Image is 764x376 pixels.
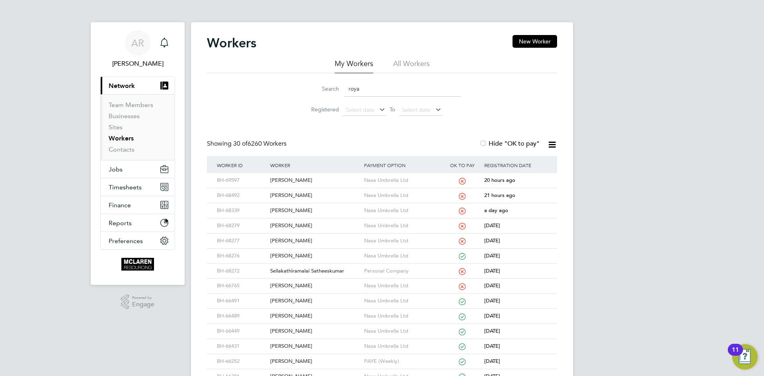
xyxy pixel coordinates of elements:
div: BH-66765 [215,279,268,293]
div: BH-68339 [215,203,268,218]
a: BH-68279[PERSON_NAME]Nasa Umbrella Ltd[DATE] [215,218,549,225]
span: a day ago [484,207,508,214]
span: 21 hours ago [484,192,515,199]
div: [PERSON_NAME] [268,234,362,248]
div: [PERSON_NAME] [268,279,362,293]
input: Name, email or phone number [345,81,461,97]
span: [DATE] [484,312,500,319]
button: New Worker [513,35,557,48]
span: Jobs [109,166,123,173]
img: mclaren-logo-retina.png [121,258,154,271]
li: All Workers [393,59,430,73]
a: Contacts [109,146,134,153]
div: BH-66431 [215,339,268,354]
button: Finance [101,196,175,214]
span: [DATE] [484,358,500,364]
div: Personal Company [362,264,442,279]
div: PAYE (Weekly) [362,354,442,369]
button: Network [101,77,175,94]
div: BH-69597 [215,173,268,188]
span: To [387,104,398,115]
div: BH-68279 [215,218,268,233]
a: Powered byEngage [121,294,155,310]
a: BH-68339[PERSON_NAME]Nasa Umbrella Ltda day ago [215,203,549,210]
div: Nasa Umbrella Ltd [362,173,442,188]
span: Select date [402,106,431,113]
div: Nasa Umbrella Ltd [362,294,442,308]
div: BH-68492 [215,188,268,203]
span: 20 hours ago [484,177,515,183]
a: BH-66431[PERSON_NAME]Nasa Umbrella Ltd[DATE] [215,339,549,345]
button: Open Resource Center, 11 new notifications [732,344,758,370]
div: Nasa Umbrella Ltd [362,218,442,233]
div: [PERSON_NAME] [268,218,362,233]
div: BH-66491 [215,294,268,308]
div: BH-68277 [215,234,268,248]
div: [PERSON_NAME] [268,354,362,369]
div: [PERSON_NAME] [268,309,362,323]
span: Arek Roziewicz [100,59,175,68]
div: Payment Option [362,156,442,174]
button: Jobs [101,160,175,178]
div: Showing [207,140,288,148]
div: OK to pay [442,156,482,174]
a: BH-68272Sellakathiramalai SatheeskumarPersonal Company[DATE] [215,263,549,270]
a: BH-66252[PERSON_NAME]PAYE (Weekly)[DATE] [215,354,549,360]
span: AR [131,38,144,48]
div: BH-66252 [215,354,268,369]
span: Finance [109,201,131,209]
a: Team Members [109,101,153,109]
label: Search [303,85,339,92]
a: BH-68492[PERSON_NAME]Nasa Umbrella Ltd21 hours ago [215,188,549,195]
button: Timesheets [101,178,175,196]
div: 11 [732,350,739,360]
span: Select date [346,106,374,113]
span: Powered by [132,294,154,301]
span: Preferences [109,237,143,245]
div: Network [101,94,175,160]
a: BH-66491[PERSON_NAME]Nasa Umbrella Ltd[DATE] [215,293,549,300]
div: [PERSON_NAME] [268,324,362,339]
a: BH-69597[PERSON_NAME]Nasa Umbrella Ltd20 hours ago [215,173,549,179]
div: BH-68276 [215,249,268,263]
div: Worker ID [215,156,268,174]
div: [PERSON_NAME] [268,173,362,188]
div: Sellakathiramalai Satheeskumar [268,264,362,279]
div: Nasa Umbrella Ltd [362,249,442,263]
h2: Workers [207,35,256,51]
nav: Main navigation [91,22,185,285]
span: [DATE] [484,252,500,259]
div: Nasa Umbrella Ltd [362,234,442,248]
span: [DATE] [484,237,500,244]
div: Worker [268,156,362,174]
span: Reports [109,219,132,227]
div: BH-66489 [215,309,268,323]
div: Registration Date [482,156,549,174]
span: Timesheets [109,183,142,191]
span: [DATE] [484,327,500,334]
a: BH-68277[PERSON_NAME]Nasa Umbrella Ltd[DATE] [215,233,549,240]
div: Nasa Umbrella Ltd [362,203,442,218]
li: My Workers [335,59,373,73]
div: BH-66449 [215,324,268,339]
a: BH-66489[PERSON_NAME]Nasa Umbrella Ltd[DATE] [215,308,549,315]
a: BH-66386[PERSON_NAME]Nasa Umbrella Ltd[DATE] [215,369,549,376]
button: Reports [101,214,175,232]
div: [PERSON_NAME] [268,249,362,263]
span: 6260 Workers [233,140,286,148]
div: Nasa Umbrella Ltd [362,188,442,203]
div: Nasa Umbrella Ltd [362,339,442,354]
div: [PERSON_NAME] [268,294,362,308]
a: Sites [109,123,123,131]
button: Preferences [101,232,175,249]
span: Network [109,82,135,90]
span: [DATE] [484,297,500,304]
div: Nasa Umbrella Ltd [362,279,442,293]
a: Workers [109,134,134,142]
a: BH-68276[PERSON_NAME]Nasa Umbrella Ltd[DATE] [215,248,549,255]
div: [PERSON_NAME] [268,339,362,354]
a: Go to home page [100,258,175,271]
span: [DATE] [484,282,500,289]
a: BH-66449[PERSON_NAME]Nasa Umbrella Ltd[DATE] [215,323,549,330]
div: BH-68272 [215,264,268,279]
